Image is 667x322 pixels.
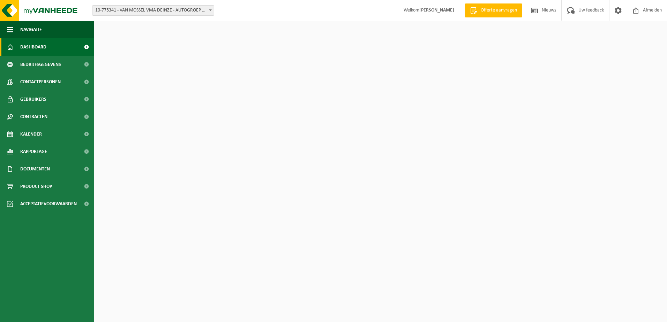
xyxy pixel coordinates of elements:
iframe: chat widget [3,307,117,322]
span: Navigatie [20,21,42,38]
a: Offerte aanvragen [465,3,522,17]
span: Offerte aanvragen [479,7,519,14]
span: Kalender [20,125,42,143]
span: Contactpersonen [20,73,61,91]
strong: [PERSON_NAME] [419,8,454,13]
span: Dashboard [20,38,46,56]
span: Gebruikers [20,91,46,108]
span: Documenten [20,160,50,178]
span: Product Shop [20,178,52,195]
span: Rapportage [20,143,47,160]
span: 10-775341 - VAN MOSSEL VMA DEINZE - AUTOGROEP SERVAYGE - DEINZE [92,5,214,16]
span: 10-775341 - VAN MOSSEL VMA DEINZE - AUTOGROEP SERVAYGE - DEINZE [92,6,214,15]
span: Bedrijfsgegevens [20,56,61,73]
span: Contracten [20,108,47,125]
span: Acceptatievoorwaarden [20,195,77,213]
